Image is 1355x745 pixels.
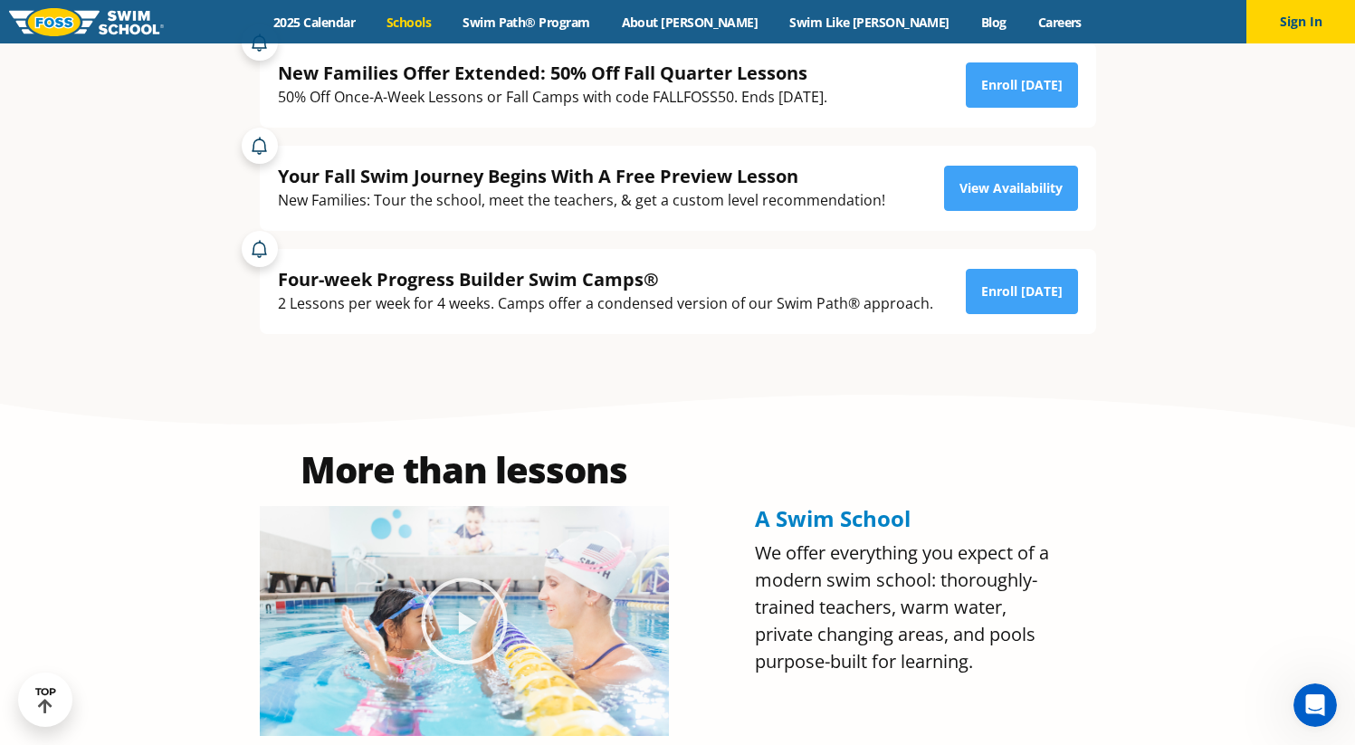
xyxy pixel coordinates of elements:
[258,14,371,31] a: 2025 Calendar
[260,452,669,488] h2: More than lessons
[965,14,1022,31] a: Blog
[278,164,885,188] div: Your Fall Swim Journey Begins With A Free Preview Lesson
[278,85,827,110] div: 50% Off Once-A-Week Lessons or Fall Camps with code FALLFOSS50. Ends [DATE].
[774,14,966,31] a: Swim Like [PERSON_NAME]
[1022,14,1097,31] a: Careers
[755,503,911,533] span: A Swim School
[419,576,510,666] div: Play Video about Olympian Regan Smith, FOSS
[606,14,774,31] a: About [PERSON_NAME]
[35,686,56,714] div: TOP
[278,188,885,213] div: New Families: Tour the school, meet the teachers, & get a custom level recommendation!
[966,269,1078,314] a: Enroll [DATE]
[447,14,606,31] a: Swim Path® Program
[944,166,1078,211] a: View Availability
[260,506,669,736] img: Olympian Regan Smith, FOSS
[1293,683,1337,727] iframe: Intercom live chat
[278,291,933,316] div: 2 Lessons per week for 4 weeks. Camps offer a condensed version of our Swim Path® approach.
[9,8,164,36] img: FOSS Swim School Logo
[278,267,933,291] div: Four-week Progress Builder Swim Camps®
[278,61,827,85] div: New Families Offer Extended: 50% Off Fall Quarter Lessons
[755,540,1049,673] span: We offer everything you expect of a modern swim school: thoroughly-trained teachers, warm water, ...
[371,14,447,31] a: Schools
[966,62,1078,108] a: Enroll [DATE]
